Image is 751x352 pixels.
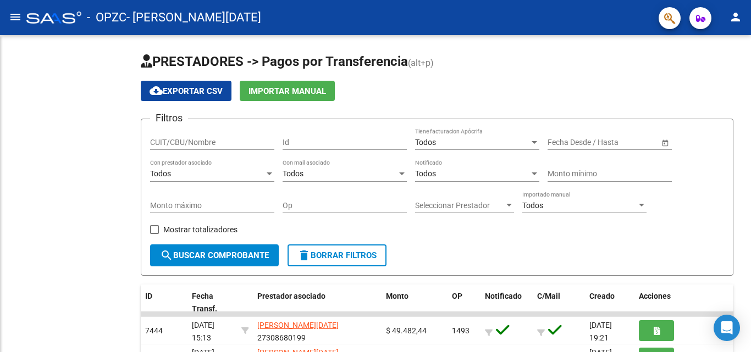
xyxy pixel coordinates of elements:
[589,321,612,342] span: [DATE] 19:21
[452,326,470,335] span: 1493
[714,315,740,341] div: Open Intercom Messenger
[150,110,188,126] h3: Filtros
[297,250,377,260] span: Borrar Filtros
[257,321,339,342] span: 27308680199
[639,292,671,300] span: Acciones
[297,249,311,262] mat-icon: delete
[257,321,339,329] span: [PERSON_NAME][DATE]
[192,321,214,342] span: [DATE] 15:13
[160,249,173,262] mat-icon: search
[283,169,303,178] span: Todos
[386,326,427,335] span: $ 49.482,44
[659,137,671,148] button: Open calendar
[537,292,560,300] span: C/Mail
[386,292,408,300] span: Monto
[415,169,436,178] span: Todos
[163,223,238,236] span: Mostrar totalizadores
[585,284,634,321] datatable-header-cell: Creado
[249,86,326,96] span: Importar Manual
[150,244,279,266] button: Buscar Comprobante
[452,292,462,300] span: OP
[150,86,223,96] span: Exportar CSV
[481,284,533,321] datatable-header-cell: Notificado
[145,326,163,335] span: 7444
[187,284,237,321] datatable-header-cell: Fecha Transf.
[597,138,651,147] input: Fecha fin
[126,5,261,30] span: - [PERSON_NAME][DATE]
[634,284,733,321] datatable-header-cell: Acciones
[192,292,217,313] span: Fecha Transf.
[141,54,408,69] span: PRESTADORES -> Pagos por Transferencia
[533,284,585,321] datatable-header-cell: C/Mail
[150,169,171,178] span: Todos
[522,201,543,210] span: Todos
[150,84,163,97] mat-icon: cloud_download
[9,10,22,24] mat-icon: menu
[408,58,434,68] span: (alt+p)
[729,10,742,24] mat-icon: person
[288,244,386,266] button: Borrar Filtros
[257,292,325,300] span: Prestador asociado
[382,284,448,321] datatable-header-cell: Monto
[240,81,335,101] button: Importar Manual
[485,292,522,300] span: Notificado
[253,284,382,321] datatable-header-cell: Prestador asociado
[141,284,187,321] datatable-header-cell: ID
[589,292,615,300] span: Creado
[415,201,504,210] span: Seleccionar Prestador
[548,138,588,147] input: Fecha inicio
[415,138,436,147] span: Todos
[87,5,126,30] span: - OPZC
[145,292,152,300] span: ID
[160,250,269,260] span: Buscar Comprobante
[448,284,481,321] datatable-header-cell: OP
[141,81,231,101] button: Exportar CSV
